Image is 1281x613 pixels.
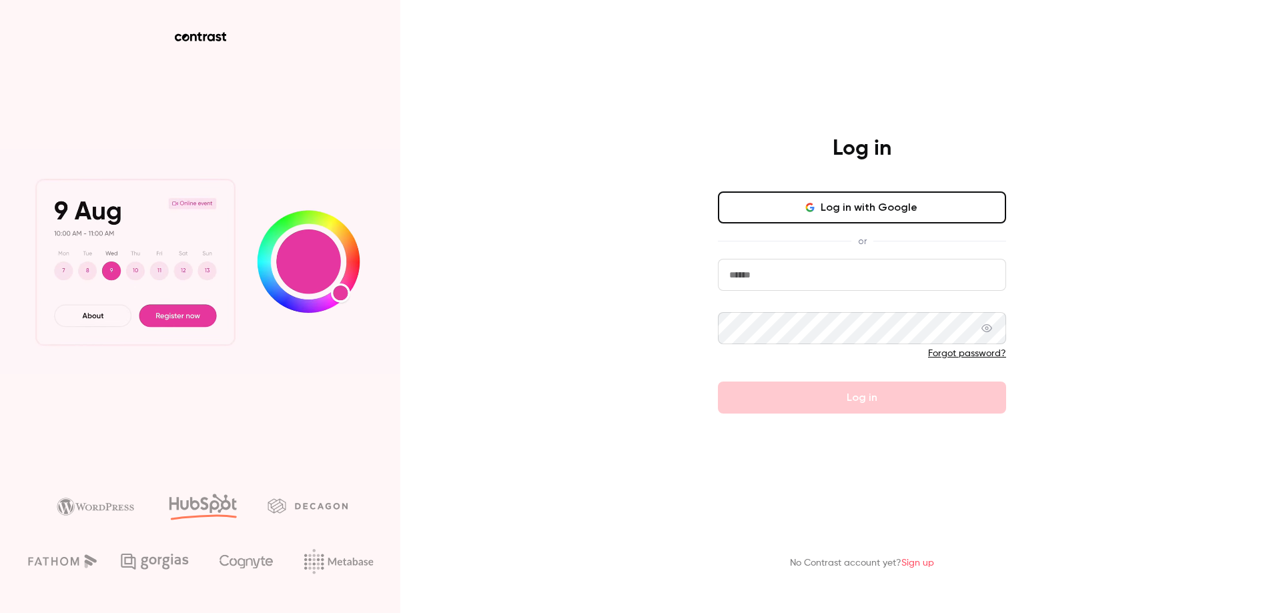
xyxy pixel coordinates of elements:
span: or [851,234,873,248]
p: No Contrast account yet? [790,556,934,570]
a: Sign up [901,558,934,568]
img: decagon [268,498,348,513]
button: Log in with Google [718,191,1006,223]
a: Forgot password? [928,349,1006,358]
h4: Log in [833,135,891,162]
